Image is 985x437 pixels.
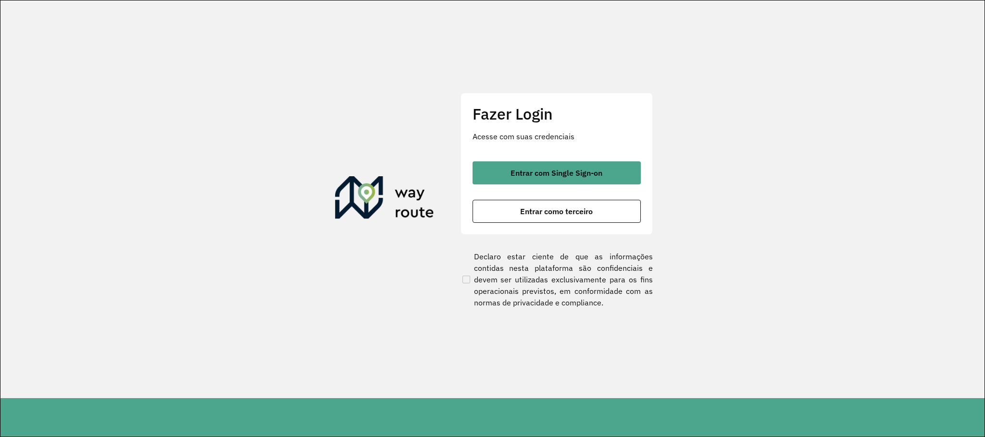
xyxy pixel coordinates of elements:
p: Acesse com suas credenciais [473,131,641,142]
span: Entrar com Single Sign-on [511,169,602,177]
h2: Fazer Login [473,105,641,123]
label: Declaro estar ciente de que as informações contidas nesta plataforma são confidenciais e devem se... [461,251,653,308]
img: Roteirizador AmbevTech [335,176,434,222]
button: button [473,200,641,223]
button: button [473,161,641,184]
span: Entrar como terceiro [520,207,593,215]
